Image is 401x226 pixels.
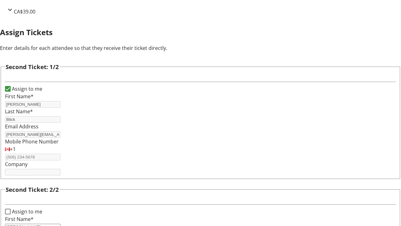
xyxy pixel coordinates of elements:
[5,108,33,115] label: Last Name*
[5,216,34,223] label: First Name*
[5,138,59,145] label: Mobile Phone Number
[5,154,60,160] input: (506) 234-5678
[14,8,35,15] span: CA$39.00
[5,161,28,168] label: Company
[6,62,59,71] h3: Second Ticket: 1/2
[11,85,42,93] label: Assign to me
[5,93,34,100] label: First Name*
[5,123,39,130] label: Email Address
[6,185,59,194] h3: Second Ticket: 2/2
[11,208,42,215] label: Assign to me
